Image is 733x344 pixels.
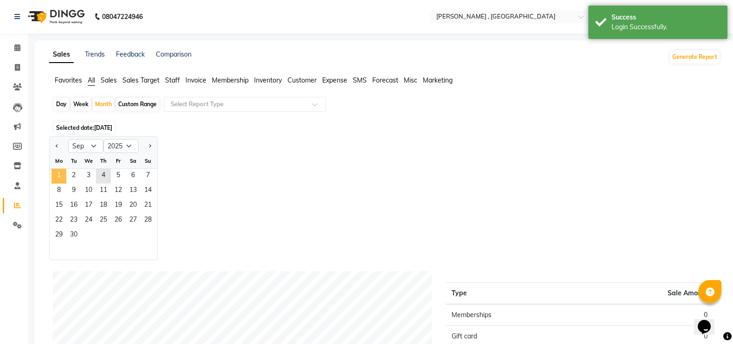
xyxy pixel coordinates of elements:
span: 25 [96,213,111,228]
div: Thursday, September 18, 2025 [96,198,111,213]
div: Fr [111,153,126,168]
div: Sa [126,153,140,168]
span: 14 [140,184,155,198]
span: Sales Target [122,76,159,84]
div: Friday, September 5, 2025 [111,169,126,184]
span: Expense [322,76,347,84]
span: 19 [111,198,126,213]
span: 18 [96,198,111,213]
button: Previous month [53,139,61,153]
span: 20 [126,198,140,213]
span: Favorites [55,76,82,84]
div: Sunday, September 7, 2025 [140,169,155,184]
span: 2 [66,169,81,184]
a: Sales [49,46,74,63]
span: Membership [212,76,249,84]
span: Inventory [254,76,282,84]
div: Monday, September 29, 2025 [51,228,66,243]
span: 24 [81,213,96,228]
th: Sale Amount [580,283,713,305]
span: 8 [51,184,66,198]
span: 10 [81,184,96,198]
span: SMS [353,76,367,84]
span: 26 [111,213,126,228]
div: Monday, September 15, 2025 [51,198,66,213]
select: Select year [103,139,139,153]
div: Thursday, September 4, 2025 [96,169,111,184]
div: Tuesday, September 23, 2025 [66,213,81,228]
span: Selected date: [54,122,115,134]
div: Day [54,98,69,111]
div: Sunday, September 28, 2025 [140,213,155,228]
div: Saturday, September 27, 2025 [126,213,140,228]
span: Forecast [372,76,398,84]
div: Wednesday, September 3, 2025 [81,169,96,184]
div: Wednesday, September 17, 2025 [81,198,96,213]
span: Staff [165,76,180,84]
span: 7 [140,169,155,184]
span: [DATE] [94,124,112,131]
div: Saturday, September 6, 2025 [126,169,140,184]
span: 27 [126,213,140,228]
td: Memberships [446,304,580,326]
div: Wednesday, September 24, 2025 [81,213,96,228]
div: Monday, September 1, 2025 [51,169,66,184]
div: Week [71,98,91,111]
span: 3 [81,169,96,184]
img: logo [24,4,87,30]
div: Thursday, September 25, 2025 [96,213,111,228]
a: Comparison [156,50,191,58]
span: 30 [66,228,81,243]
div: Tuesday, September 30, 2025 [66,228,81,243]
span: 28 [140,213,155,228]
span: Invoice [185,76,206,84]
div: Su [140,153,155,168]
span: 12 [111,184,126,198]
td: 0 [580,304,713,326]
span: 21 [140,198,155,213]
span: 5 [111,169,126,184]
div: Thursday, September 11, 2025 [96,184,111,198]
span: 22 [51,213,66,228]
div: We [81,153,96,168]
span: 11 [96,184,111,198]
a: Feedback [116,50,145,58]
div: Monday, September 22, 2025 [51,213,66,228]
div: Success [612,13,720,22]
button: Generate Report [670,51,720,64]
div: Wednesday, September 10, 2025 [81,184,96,198]
div: Mo [51,153,66,168]
span: Sales [101,76,117,84]
div: Login Successfully. [612,22,720,32]
span: 17 [81,198,96,213]
span: All [88,76,95,84]
span: Customer [287,76,317,84]
div: Custom Range [116,98,159,111]
div: Tuesday, September 9, 2025 [66,184,81,198]
div: Sunday, September 21, 2025 [140,198,155,213]
select: Select month [68,139,103,153]
span: 1 [51,169,66,184]
span: 16 [66,198,81,213]
div: Sunday, September 14, 2025 [140,184,155,198]
div: Saturday, September 20, 2025 [126,198,140,213]
span: Marketing [423,76,453,84]
b: 08047224946 [102,4,143,30]
iframe: chat widget [694,307,724,335]
span: 9 [66,184,81,198]
div: Tuesday, September 16, 2025 [66,198,81,213]
div: Tuesday, September 2, 2025 [66,169,81,184]
div: Tu [66,153,81,168]
span: 4 [96,169,111,184]
div: Friday, September 26, 2025 [111,213,126,228]
div: Th [96,153,111,168]
th: Type [446,283,580,305]
span: 6 [126,169,140,184]
div: Friday, September 12, 2025 [111,184,126,198]
div: Month [93,98,114,111]
span: 13 [126,184,140,198]
div: Saturday, September 13, 2025 [126,184,140,198]
a: Trends [85,50,105,58]
span: 23 [66,213,81,228]
div: Friday, September 19, 2025 [111,198,126,213]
